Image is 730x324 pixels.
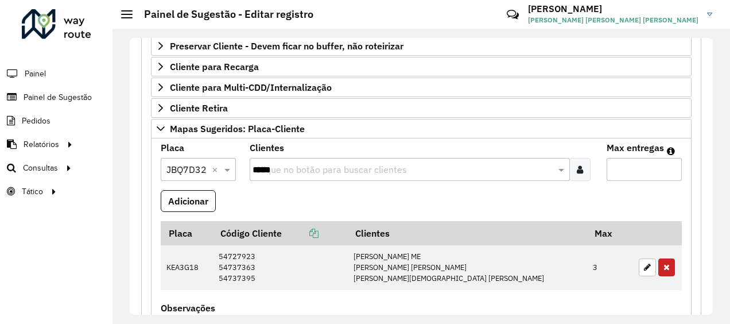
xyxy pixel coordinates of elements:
[170,103,228,113] span: Cliente Retira
[161,141,184,155] label: Placa
[133,8,313,21] h2: Painel de Sugestão - Editar registro
[347,245,587,290] td: [PERSON_NAME] ME [PERSON_NAME] [PERSON_NAME] [PERSON_NAME][DEMOGRAPHIC_DATA] [PERSON_NAME]
[500,2,525,27] a: Contato Rápido
[170,62,259,71] span: Cliente para Recarga
[161,245,212,290] td: KEA3G18
[587,221,633,245] th: Max
[528,15,698,25] span: [PERSON_NAME] [PERSON_NAME] [PERSON_NAME]
[347,221,587,245] th: Clientes
[170,83,332,92] span: Cliente para Multi-CDD/Internalização
[23,162,58,174] span: Consultas
[161,301,215,315] label: Observações
[151,36,692,56] a: Preservar Cliente - Devem ficar no buffer, não roteirizar
[212,163,222,176] span: Clear all
[170,124,305,133] span: Mapas Sugeridos: Placa-Cliente
[607,141,664,155] label: Max entregas
[212,221,347,245] th: Código Cliente
[667,146,675,156] em: Máximo de clientes que serão colocados na mesma rota com os clientes informados
[25,68,46,80] span: Painel
[151,98,692,118] a: Cliente Retira
[151,78,692,97] a: Cliente para Multi-CDD/Internalização
[528,3,698,14] h3: [PERSON_NAME]
[151,57,692,76] a: Cliente para Recarga
[161,190,216,212] button: Adicionar
[22,186,43,198] span: Tático
[212,245,347,290] td: 54727923 54737363 54737395
[24,138,59,151] span: Relatórios
[22,115,51,127] span: Pedidos
[282,227,319,239] a: Copiar
[151,119,692,138] a: Mapas Sugeridos: Placa-Cliente
[250,141,284,155] label: Clientes
[24,91,92,103] span: Painel de Sugestão
[170,41,403,51] span: Preservar Cliente - Devem ficar no buffer, não roteirizar
[161,221,212,245] th: Placa
[587,245,633,290] td: 3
